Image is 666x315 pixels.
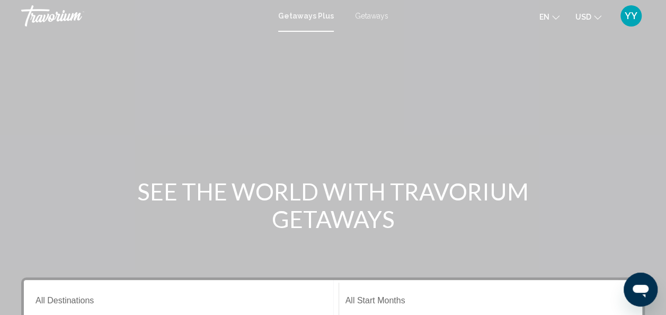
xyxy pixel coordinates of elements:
[617,5,645,27] button: User Menu
[539,13,549,21] span: en
[625,11,637,21] span: YY
[278,12,334,20] a: Getaways Plus
[21,5,268,27] a: Travorium
[624,273,658,307] iframe: Button to launch messaging window
[135,178,532,233] h1: SEE THE WORLD WITH TRAVORIUM GETAWAYS
[575,9,601,24] button: Change currency
[539,9,560,24] button: Change language
[355,12,388,20] a: Getaways
[575,13,591,21] span: USD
